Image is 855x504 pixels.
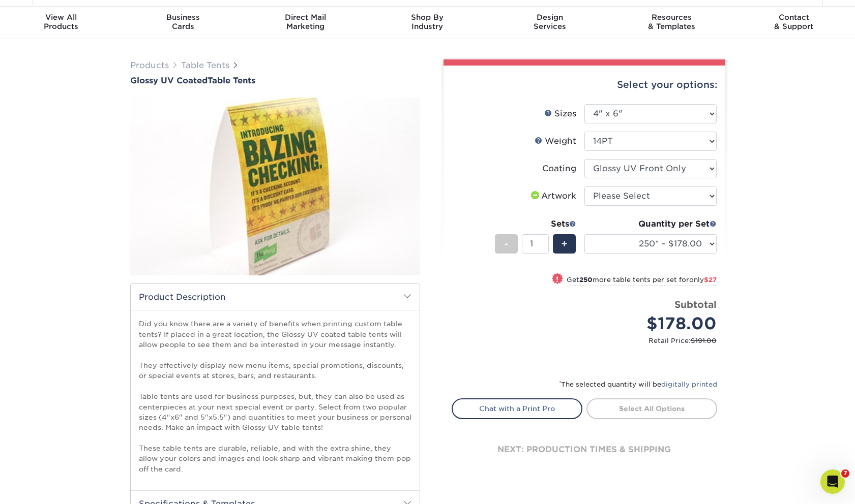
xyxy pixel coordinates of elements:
[452,66,717,104] div: Select your options:
[489,13,611,22] span: Design
[452,398,582,419] a: Chat with a Print Pro
[611,13,733,31] div: & Templates
[130,86,420,287] img: Glossy UV Coated 01
[130,76,420,85] a: Glossy UV CoatedTable Tents
[366,13,488,31] div: Industry
[130,76,420,85] h1: Table Tents
[244,7,366,39] a: Direct MailMarketing
[244,13,366,22] span: Direct Mail
[661,381,717,388] a: digitally printed
[691,337,717,344] span: $191.00
[366,7,488,39] a: Shop ByIndustry
[704,276,717,283] span: $27
[592,311,717,336] div: $178.00
[556,274,558,285] span: !
[131,284,420,310] h2: Product Description
[820,469,845,494] iframe: Intercom live chat
[579,276,593,283] strong: 250
[122,13,244,31] div: Cards
[535,135,576,147] div: Weight
[689,276,717,283] span: only
[544,108,576,120] div: Sizes
[542,163,576,175] div: Coating
[460,336,717,345] small: Retail Price:
[495,218,576,230] div: Sets
[452,419,717,480] div: next: production times & shipping
[122,7,244,39] a: BusinessCards
[489,7,611,39] a: DesignServices
[584,218,717,230] div: Quantity per Set
[130,76,208,85] span: Glossy UV Coated
[244,13,366,31] div: Marketing
[733,7,855,39] a: Contact& Support
[567,276,717,286] small: Get more table tents per set for
[841,469,849,478] span: 7
[561,236,568,251] span: +
[611,7,733,39] a: Resources& Templates
[181,60,229,70] a: Table Tents
[733,13,855,31] div: & Support
[611,13,733,22] span: Resources
[139,319,411,474] p: Did you know there are a variety of benefits when printing custom table tents? If placed in a gre...
[489,13,611,31] div: Services
[366,13,488,22] span: Shop By
[733,13,855,22] span: Contact
[122,13,244,22] span: Business
[586,398,717,419] a: Select All Options
[130,60,169,70] a: Products
[674,299,717,310] strong: Subtotal
[559,381,717,388] small: The selected quantity will be
[504,236,509,251] span: -
[529,190,576,202] div: Artwork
